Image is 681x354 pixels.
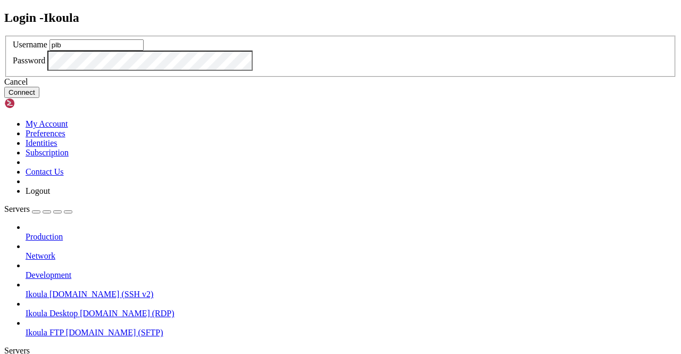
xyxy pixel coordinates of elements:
a: Network [26,251,677,261]
li: Ikoula Desktop [DOMAIN_NAME] (RDP) [26,299,677,318]
span: Servers [4,204,30,213]
h2: Login - Ikoula [4,11,677,25]
span: Network [26,251,55,260]
li: Production [26,223,677,242]
span: [DOMAIN_NAME] (SFTP) [66,328,163,337]
span: Production [26,232,63,241]
img: Shellngn [4,98,65,109]
span: [DOMAIN_NAME] (RDP) [80,309,174,318]
a: Production [26,232,677,242]
button: Connect [4,87,39,98]
a: Logout [26,186,50,195]
li: Development [26,261,677,280]
a: Identities [26,138,57,147]
label: Username [13,40,47,49]
a: Development [26,270,677,280]
label: Password [13,56,45,65]
a: Ikoula Desktop [DOMAIN_NAME] (RDP) [26,309,677,318]
div: Cancel [4,77,677,87]
span: Development [26,270,71,279]
a: Servers [4,204,72,213]
li: Network [26,242,677,261]
span: Ikoula FTP [26,328,64,337]
li: Ikoula [DOMAIN_NAME] (SSH v2) [26,280,677,299]
a: My Account [26,119,68,128]
x-row: Connecting [DOMAIN_NAME]... [4,4,542,13]
a: Preferences [26,129,65,138]
a: Subscription [26,148,69,157]
a: Contact Us [26,167,64,176]
div: (0, 1) [4,13,9,22]
span: Ikoula Desktop [26,309,78,318]
span: [DOMAIN_NAME] (SSH v2) [49,290,154,299]
span: Ikoula [26,290,47,299]
a: Ikoula [DOMAIN_NAME] (SSH v2) [26,290,677,299]
a: Ikoula FTP [DOMAIN_NAME] (SFTP) [26,328,677,337]
li: Ikoula FTP [DOMAIN_NAME] (SFTP) [26,318,677,337]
